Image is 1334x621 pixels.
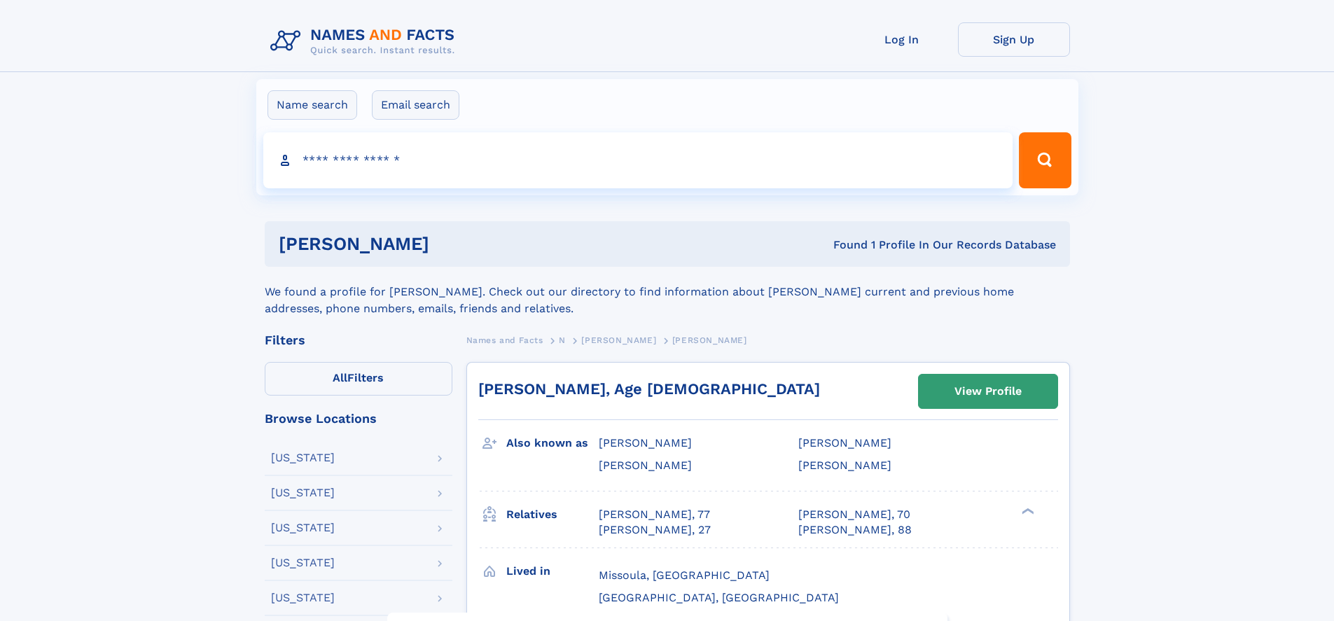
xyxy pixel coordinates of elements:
[581,335,656,345] span: [PERSON_NAME]
[599,568,770,582] span: Missoula, [GEOGRAPHIC_DATA]
[271,487,335,498] div: [US_STATE]
[798,507,910,522] a: [PERSON_NAME], 70
[506,431,599,455] h3: Also known as
[265,22,466,60] img: Logo Names and Facts
[846,22,958,57] a: Log In
[919,375,1057,408] a: View Profile
[798,459,891,472] span: [PERSON_NAME]
[265,412,452,425] div: Browse Locations
[958,22,1070,57] a: Sign Up
[559,335,566,345] span: N
[506,503,599,526] h3: Relatives
[279,235,632,253] h1: [PERSON_NAME]
[599,591,839,604] span: [GEOGRAPHIC_DATA], [GEOGRAPHIC_DATA]
[581,331,656,349] a: [PERSON_NAME]
[466,331,543,349] a: Names and Facts
[599,522,711,538] a: [PERSON_NAME], 27
[478,380,820,398] a: [PERSON_NAME], Age [DEMOGRAPHIC_DATA]
[599,507,710,522] a: [PERSON_NAME], 77
[631,237,1056,253] div: Found 1 Profile In Our Records Database
[1019,132,1071,188] button: Search Button
[271,557,335,568] div: [US_STATE]
[798,522,912,538] a: [PERSON_NAME], 88
[263,132,1013,188] input: search input
[333,371,347,384] span: All
[265,362,452,396] label: Filters
[798,436,891,449] span: [PERSON_NAME]
[271,522,335,533] div: [US_STATE]
[271,592,335,603] div: [US_STATE]
[672,335,747,345] span: [PERSON_NAME]
[1018,506,1035,515] div: ❯
[599,459,692,472] span: [PERSON_NAME]
[599,436,692,449] span: [PERSON_NAME]
[265,334,452,347] div: Filters
[506,559,599,583] h3: Lived in
[954,375,1022,407] div: View Profile
[265,267,1070,317] div: We found a profile for [PERSON_NAME]. Check out our directory to find information about [PERSON_N...
[268,90,357,120] label: Name search
[559,331,566,349] a: N
[372,90,459,120] label: Email search
[271,452,335,463] div: [US_STATE]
